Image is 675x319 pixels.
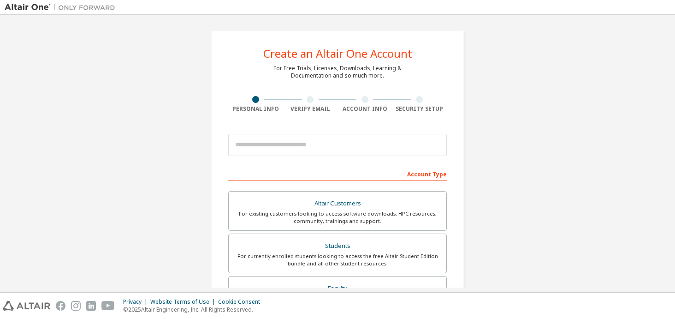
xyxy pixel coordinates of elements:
div: Website Terms of Use [150,298,218,306]
div: Verify Email [283,105,338,113]
img: Altair One [5,3,120,12]
div: Security Setup [392,105,447,113]
p: © 2025 Altair Engineering, Inc. All Rights Reserved. [123,306,266,313]
img: instagram.svg [71,301,81,311]
div: Account Type [228,166,447,181]
div: Students [234,240,441,253]
img: youtube.svg [101,301,115,311]
img: altair_logo.svg [3,301,50,311]
div: For Free Trials, Licenses, Downloads, Learning & Documentation and so much more. [273,65,402,79]
div: For existing customers looking to access software downloads, HPC resources, community, trainings ... [234,210,441,225]
div: Faculty [234,282,441,295]
img: facebook.svg [56,301,65,311]
img: linkedin.svg [86,301,96,311]
div: Create an Altair One Account [263,48,412,59]
div: Personal Info [228,105,283,113]
div: For currently enrolled students looking to access the free Altair Student Edition bundle and all ... [234,253,441,267]
div: Privacy [123,298,150,306]
div: Cookie Consent [218,298,266,306]
div: Altair Customers [234,197,441,210]
div: Account Info [337,105,392,113]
